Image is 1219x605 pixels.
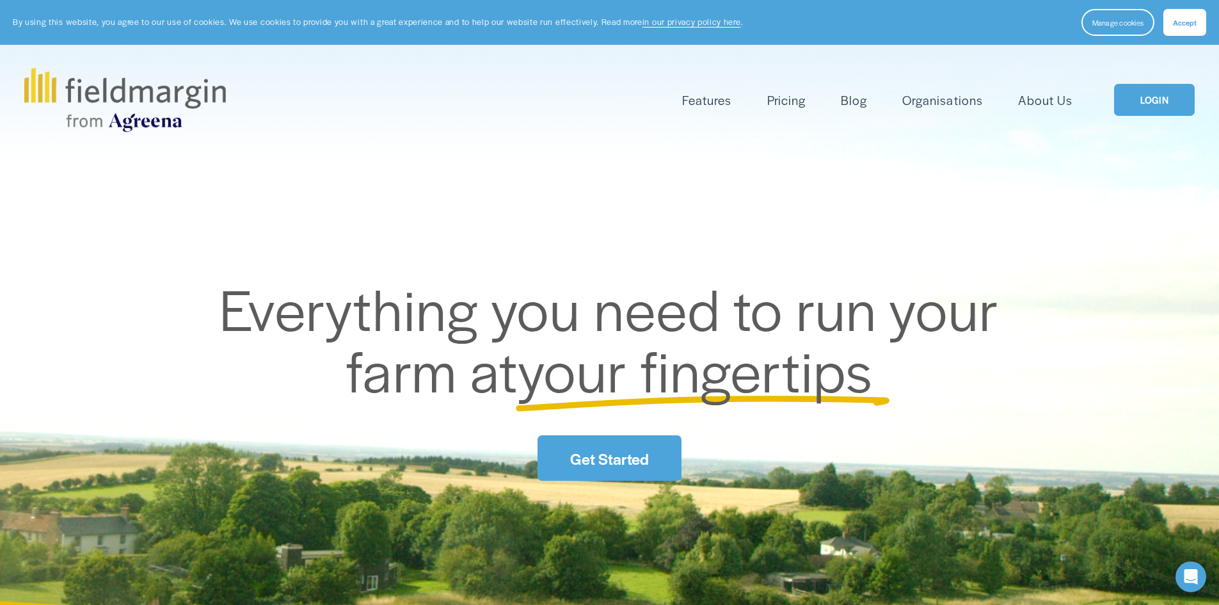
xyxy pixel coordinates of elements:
a: About Us [1018,90,1072,111]
span: Features [682,91,731,109]
a: Organisations [902,90,982,111]
span: your fingertips [518,329,873,409]
span: Accept [1173,17,1197,28]
a: Get Started [538,435,681,481]
a: in our privacy policy here [642,16,741,28]
a: LOGIN [1114,84,1195,117]
a: Blog [841,90,867,111]
p: By using this website, you agree to our use of cookies. We use cookies to provide you with a grea... [13,16,743,28]
button: Accept [1163,9,1206,36]
a: folder dropdown [682,90,731,111]
a: Pricing [767,90,806,111]
div: Open Intercom Messenger [1175,561,1206,592]
button: Manage cookies [1081,9,1154,36]
img: fieldmargin.com [24,68,225,132]
span: Manage cookies [1092,17,1143,28]
span: Everything you need to run your farm at [219,268,1012,409]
